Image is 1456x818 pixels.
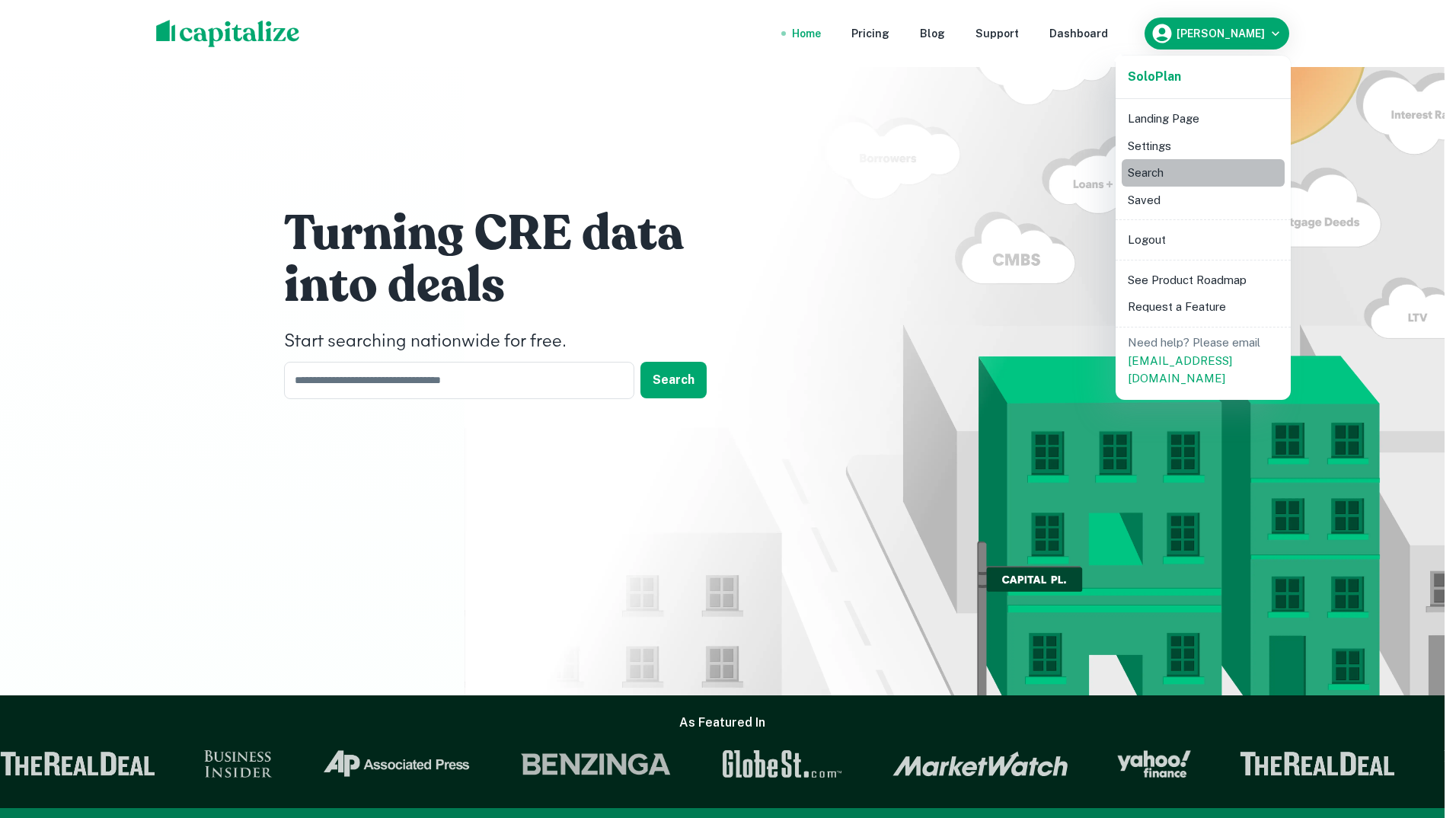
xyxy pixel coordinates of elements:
li: See Product Roadmap [1122,267,1285,294]
iframe: Chat Widget [1380,696,1456,769]
a: [EMAIL_ADDRESS][DOMAIN_NAME] [1128,354,1232,385]
li: Search [1122,159,1285,187]
a: SoloPlan [1128,68,1181,86]
li: Settings [1122,133,1285,160]
p: Need help? Please email [1128,334,1279,388]
strong: Solo Plan [1128,69,1181,84]
li: Landing Page [1122,105,1285,133]
li: Request a Feature [1122,293,1285,321]
li: Logout [1122,226,1285,254]
li: Saved [1122,187,1285,214]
